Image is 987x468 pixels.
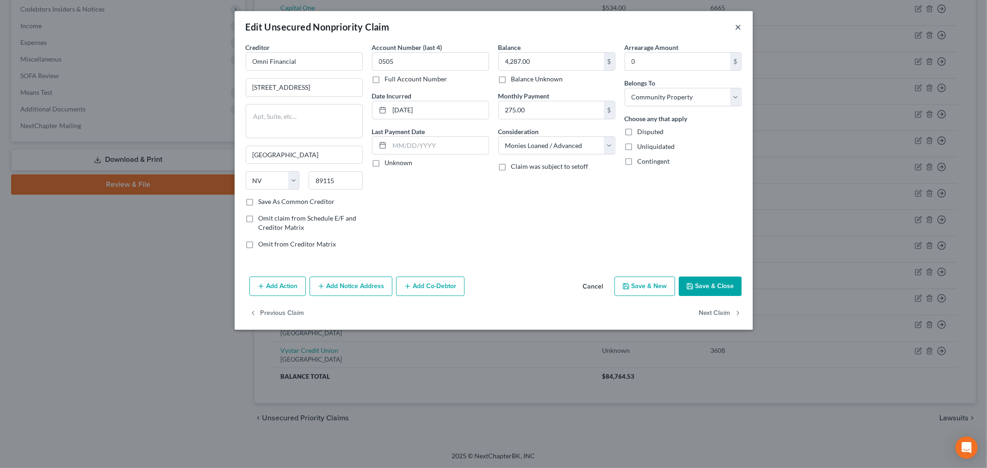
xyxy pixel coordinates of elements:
input: 0.00 [499,101,604,119]
button: Next Claim [699,303,742,323]
span: Omit from Creditor Matrix [259,240,336,248]
label: Account Number (last 4) [372,43,442,52]
div: $ [604,101,615,119]
button: Save & Close [679,277,742,296]
input: 0.00 [499,53,604,70]
input: 0.00 [625,53,730,70]
label: Full Account Number [385,74,447,84]
div: $ [730,53,741,70]
button: Save & New [615,277,675,296]
label: Save As Common Creditor [259,197,335,206]
div: Edit Unsecured Nonpriority Claim [246,20,390,33]
label: Date Incurred [372,91,412,101]
span: Claim was subject to setoff [511,162,589,170]
button: Cancel [576,277,611,296]
label: Monthly Payment [498,91,550,101]
span: Belongs To [625,79,656,87]
span: Unliquidated [638,142,675,150]
label: Consideration [498,127,539,136]
button: Previous Claim [249,303,304,323]
input: XXXX [372,52,489,71]
label: Balance [498,43,521,52]
button: Add Co-Debtor [396,277,465,296]
label: Balance Unknown [511,74,563,84]
input: Enter zip... [309,171,363,190]
input: MM/DD/YYYY [390,137,489,154]
span: Contingent [638,157,670,165]
input: Enter city... [246,146,362,164]
input: Search creditor by name... [246,52,363,71]
div: Open Intercom Messenger [956,437,978,459]
label: Unknown [385,158,413,167]
label: Choose any that apply [625,114,688,123]
div: $ [604,53,615,70]
button: × [735,21,742,32]
label: Last Payment Date [372,127,425,136]
label: Arrearage Amount [625,43,679,52]
button: Add Notice Address [310,277,392,296]
span: Disputed [638,128,664,135]
span: Creditor [246,43,270,51]
span: Omit claim from Schedule E/F and Creditor Matrix [259,214,357,231]
input: MM/DD/YYYY [390,101,489,119]
input: Enter address... [246,79,362,96]
button: Add Action [249,277,306,296]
